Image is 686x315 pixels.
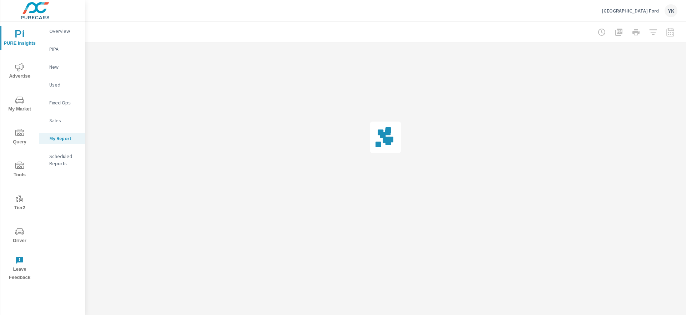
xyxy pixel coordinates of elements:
p: Used [49,81,79,88]
div: Used [39,79,85,90]
p: Sales [49,117,79,124]
div: Fixed Ops [39,97,85,108]
div: Scheduled Reports [39,151,85,169]
div: New [39,61,85,72]
div: Sales [39,115,85,126]
p: PIPA [49,45,79,53]
p: My Report [49,135,79,142]
div: Overview [39,26,85,36]
p: Overview [49,28,79,35]
p: New [49,63,79,70]
span: My Market [3,96,37,113]
span: PURE Insights [3,30,37,48]
span: Advertise [3,63,37,80]
div: My Report [39,133,85,144]
span: Driver [3,227,37,245]
span: Query [3,129,37,146]
p: [GEOGRAPHIC_DATA] Ford [602,8,659,14]
span: Tools [3,162,37,179]
p: Scheduled Reports [49,153,79,167]
span: Leave Feedback [3,256,37,282]
div: nav menu [0,21,39,285]
span: Tier2 [3,195,37,212]
div: PIPA [39,44,85,54]
p: Fixed Ops [49,99,79,106]
div: YK [665,4,677,17]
